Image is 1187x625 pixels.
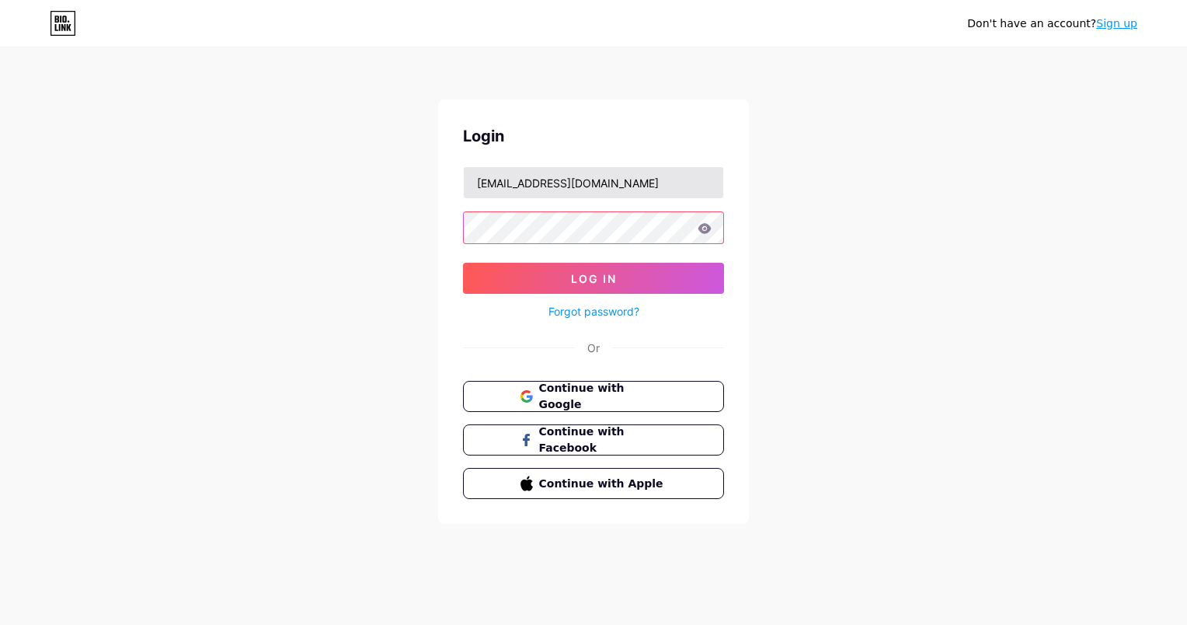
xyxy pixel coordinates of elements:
button: Continue with Facebook [463,424,724,456]
span: Continue with Facebook [539,424,667,456]
span: Continue with Apple [539,476,667,492]
span: Log In [571,272,617,285]
button: Log In [463,263,724,294]
div: Or [587,340,600,356]
button: Continue with Apple [463,468,724,499]
input: Username [464,167,723,198]
span: Continue with Google [539,380,667,413]
div: Don't have an account? [967,16,1137,32]
button: Continue with Google [463,381,724,412]
a: Sign up [1096,17,1137,30]
a: Forgot password? [548,303,639,319]
div: Login [463,124,724,148]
